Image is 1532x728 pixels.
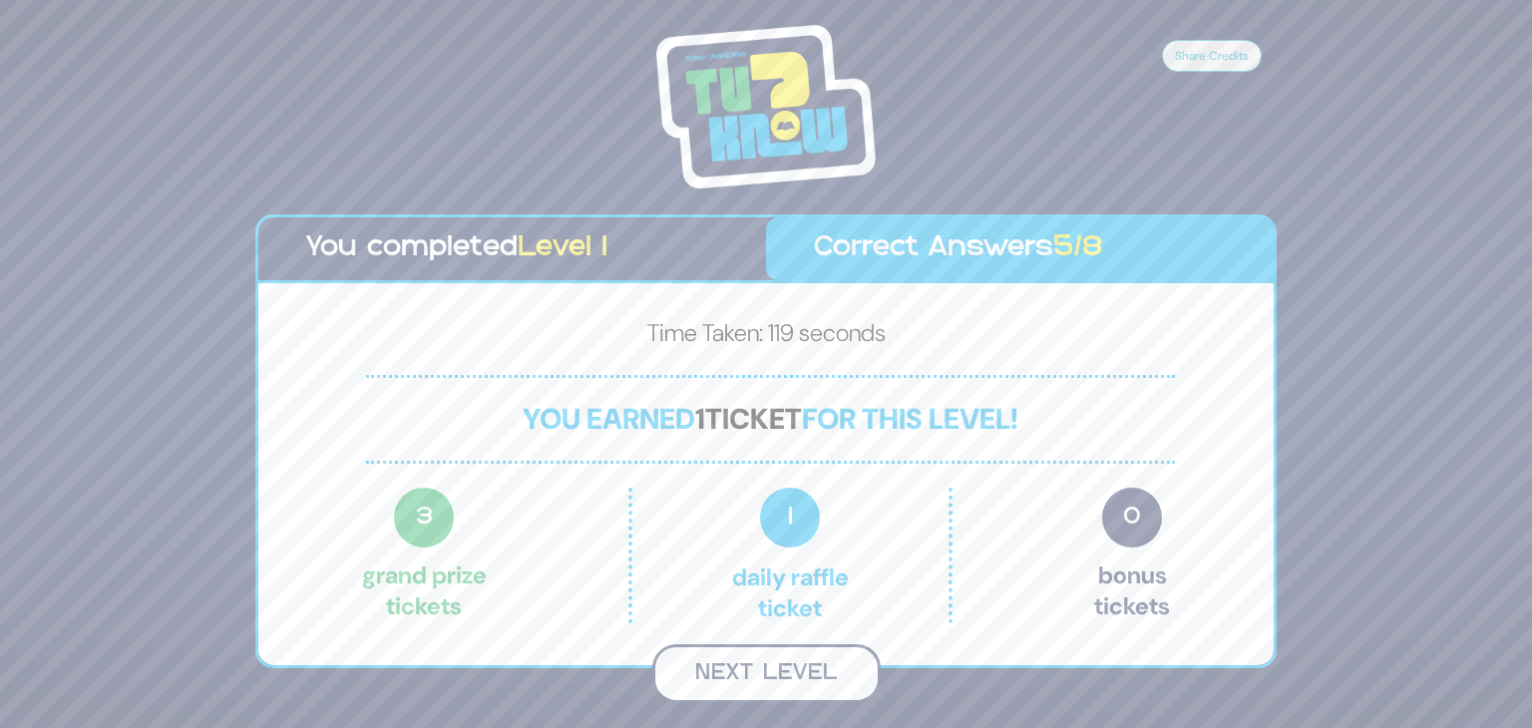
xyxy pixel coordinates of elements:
span: ticket [705,400,802,438]
p: Correct Answers [814,227,1226,270]
button: Next Level [652,644,881,703]
p: Time Taken: 119 seconds [290,315,1242,359]
p: Daily Raffle ticket [674,488,906,623]
span: 1 [695,400,705,438]
span: 5/8 [1053,235,1103,261]
p: Grand Prize tickets [362,488,487,623]
span: 0 [1102,488,1162,547]
span: Level 1 [518,235,607,261]
button: Share Credits [1162,40,1262,72]
p: Bonus tickets [1094,488,1170,623]
p: You completed [306,227,718,270]
span: 1 [760,488,820,547]
img: Tournament Logo [656,25,876,188]
span: 3 [394,488,454,547]
span: You earned for this level! [523,400,1018,438]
